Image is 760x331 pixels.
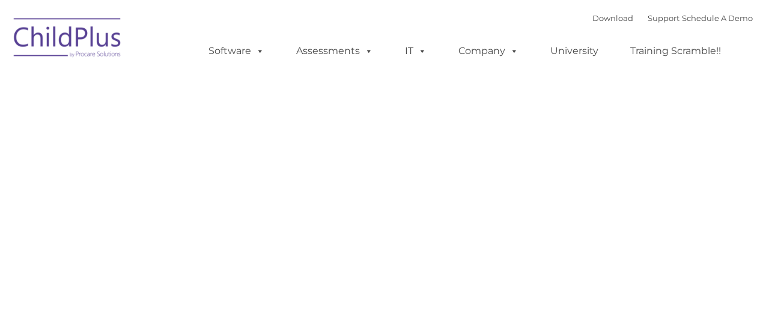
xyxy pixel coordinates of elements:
[682,13,753,23] a: Schedule A Demo
[8,10,128,70] img: ChildPlus by Procare Solutions
[592,13,753,23] font: |
[592,13,633,23] a: Download
[648,13,679,23] a: Support
[538,39,610,63] a: University
[446,39,530,63] a: Company
[618,39,733,63] a: Training Scramble!!
[196,39,276,63] a: Software
[284,39,385,63] a: Assessments
[393,39,439,63] a: IT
